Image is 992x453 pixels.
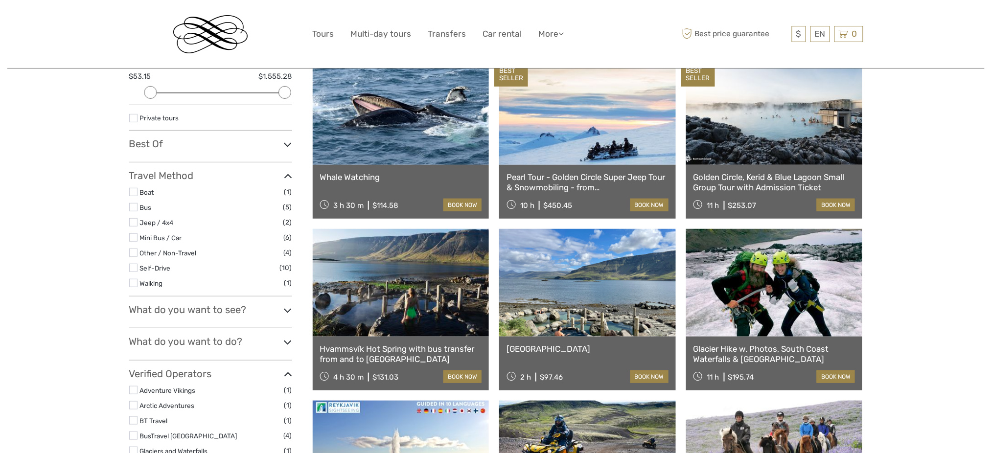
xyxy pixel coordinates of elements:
[693,172,855,192] a: Golden Circle, Kerid & Blue Lagoon Small Group Tour with Admission Ticket
[129,170,292,181] h3: Travel Method
[817,199,855,211] a: book now
[320,344,482,364] a: Hvammsvík Hot Spring with bus transfer from and to [GEOGRAPHIC_DATA]
[140,219,174,226] a: Jeep / 4x4
[707,201,719,210] span: 11 h
[543,201,572,210] div: $450.45
[284,247,292,258] span: (4)
[817,370,855,383] a: book now
[283,217,292,228] span: (2)
[140,188,154,196] a: Boat
[284,186,292,198] span: (1)
[283,202,292,213] span: (5)
[507,344,669,354] a: [GEOGRAPHIC_DATA]
[494,62,528,87] div: BEST SELLER
[796,29,802,39] span: $
[129,138,292,150] h3: Best Of
[728,373,754,382] div: $195.74
[428,27,466,41] a: Transfers
[728,201,757,210] div: $253.07
[280,262,292,273] span: (10)
[140,204,152,211] a: Bus
[284,430,292,441] span: (4)
[483,27,522,41] a: Car rental
[140,402,195,409] a: Arctic Adventures
[810,26,830,42] div: EN
[540,373,563,382] div: $97.46
[140,249,197,257] a: Other / Non-Travel
[539,27,564,41] a: More
[129,336,292,347] h3: What do you want to do?
[333,201,364,210] span: 3 h 30 m
[693,344,855,364] a: Glacier Hike w. Photos, South Coast Waterfalls & [GEOGRAPHIC_DATA]
[140,417,168,425] a: BT Travel
[313,27,334,41] a: Tours
[284,385,292,396] span: (1)
[129,304,292,316] h3: What do you want to see?
[443,370,482,383] a: book now
[284,232,292,243] span: (6)
[680,26,789,42] span: Best price guarantee
[320,172,482,182] a: Whale Watching
[507,172,669,192] a: Pearl Tour - Golden Circle Super Jeep Tour & Snowmobiling - from [GEOGRAPHIC_DATA]
[372,201,398,210] div: $114.58
[284,415,292,426] span: (1)
[851,29,859,39] span: 0
[372,373,398,382] div: $131.03
[140,279,163,287] a: Walking
[681,62,715,87] div: BEST SELLER
[140,114,179,122] a: Private tours
[140,432,237,440] a: BusTravel [GEOGRAPHIC_DATA]
[140,386,196,394] a: Adventure Vikings
[333,373,364,382] span: 4 h 30 m
[129,71,151,82] label: $53.15
[630,199,669,211] a: book now
[443,199,482,211] a: book now
[129,368,292,380] h3: Verified Operators
[140,234,182,242] a: Mini Bus / Car
[520,373,531,382] span: 2 h
[707,373,719,382] span: 11 h
[113,15,124,27] button: Open LiveChat chat widget
[630,370,669,383] a: book now
[140,264,171,272] a: Self-Drive
[284,277,292,289] span: (1)
[351,27,412,41] a: Multi-day tours
[259,71,292,82] label: $1,555.28
[14,17,111,25] p: We're away right now. Please check back later!
[284,400,292,411] span: (1)
[520,201,534,210] span: 10 h
[173,15,248,53] img: Reykjavik Residence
